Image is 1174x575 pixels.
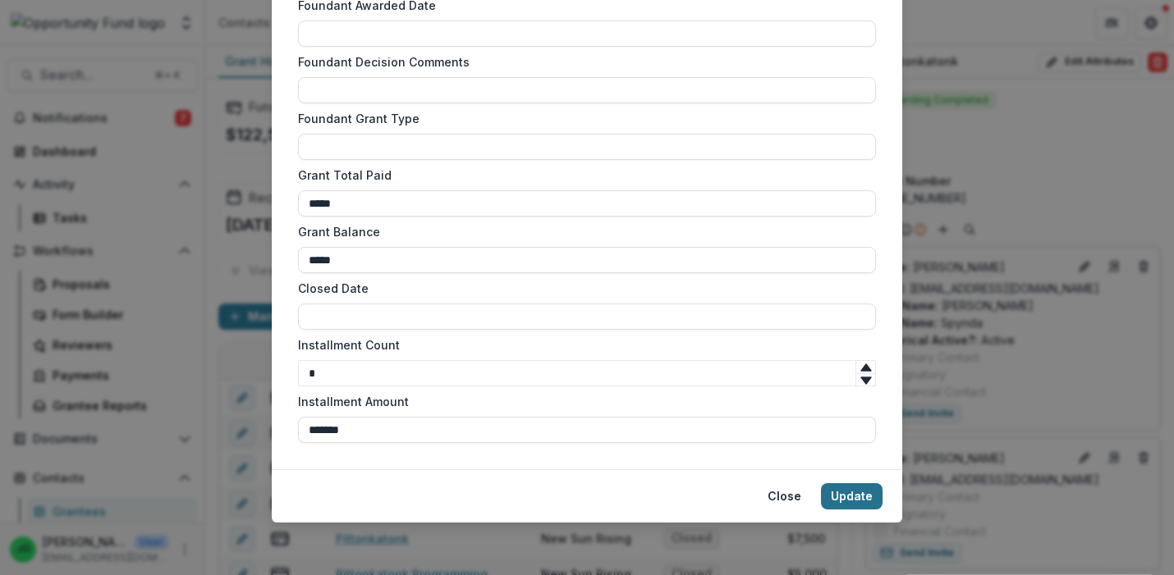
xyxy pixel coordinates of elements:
[298,110,866,127] label: Foundant Grant Type
[298,280,866,297] label: Closed Date
[298,167,866,184] label: Grant Total Paid
[298,336,866,354] label: Installment Count
[298,223,866,240] label: Grant Balance
[758,483,811,509] button: Close
[298,393,866,410] label: Installment Amount
[298,53,866,71] label: Foundant Decision Comments
[821,483,883,509] button: Update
